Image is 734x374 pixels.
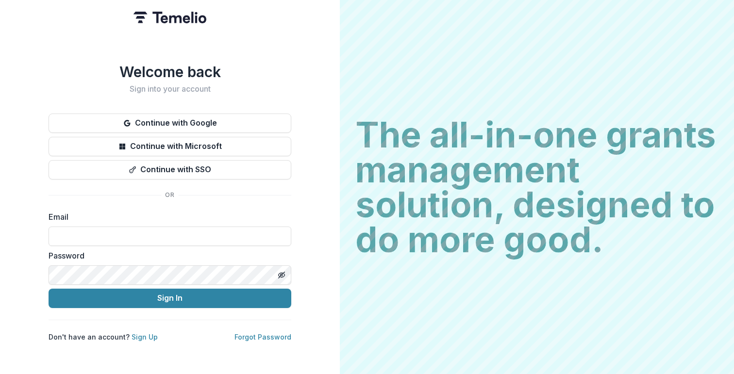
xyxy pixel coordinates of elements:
[132,333,158,341] a: Sign Up
[49,137,291,156] button: Continue with Microsoft
[49,211,285,223] label: Email
[274,267,289,283] button: Toggle password visibility
[49,84,291,94] h2: Sign into your account
[49,114,291,133] button: Continue with Google
[49,289,291,308] button: Sign In
[49,250,285,261] label: Password
[49,63,291,81] h1: Welcome back
[49,160,291,179] button: Continue with SSO
[133,12,206,23] img: Temelio
[234,333,291,341] a: Forgot Password
[49,332,158,342] p: Don't have an account?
